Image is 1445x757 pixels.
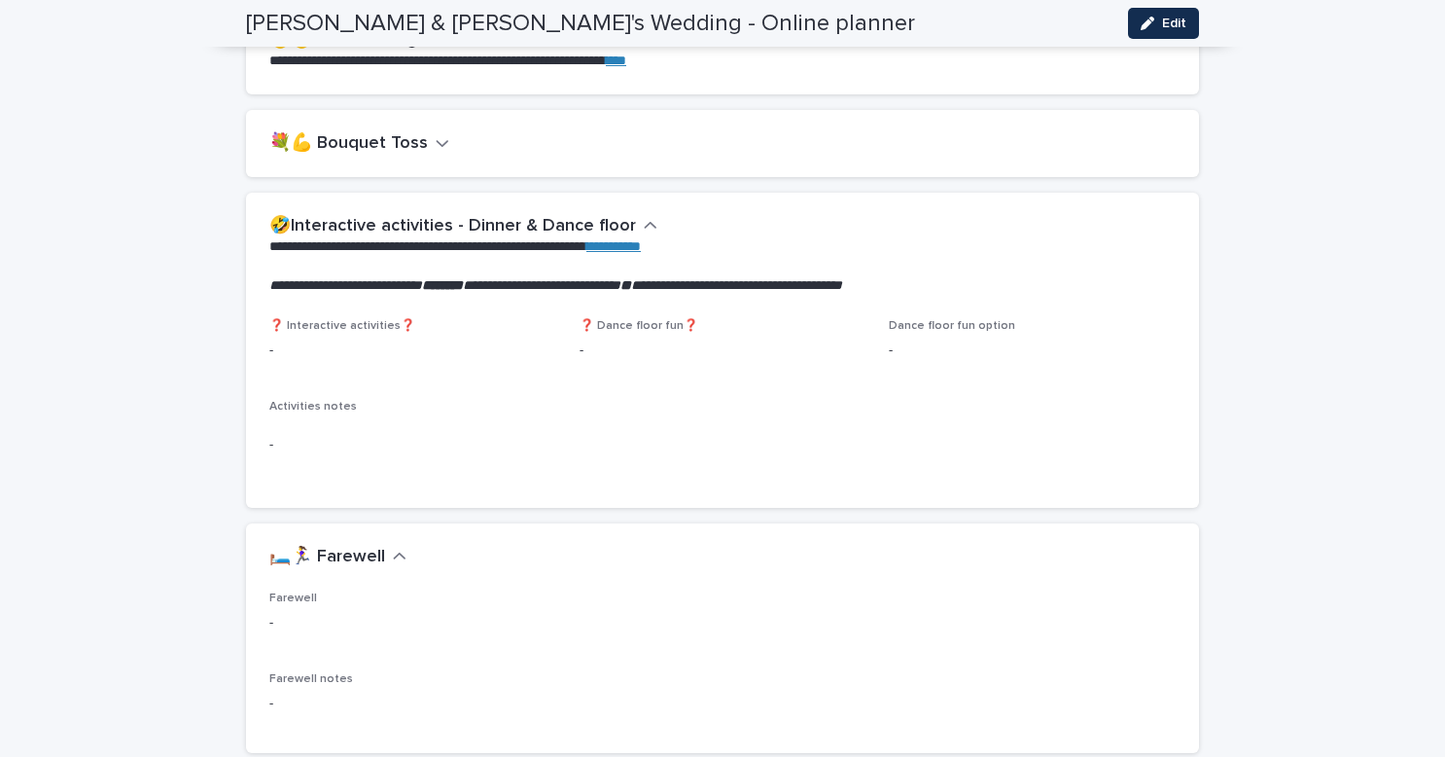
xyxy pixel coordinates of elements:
[269,613,556,633] p: -
[889,341,1176,361] p: -
[1162,17,1186,30] span: Edit
[580,341,866,361] p: -
[269,320,415,332] span: ❓ Interactive activities❓
[1128,8,1199,39] button: Edit
[889,320,1015,332] span: Dance floor fun option
[269,341,556,361] p: -
[269,133,428,155] h2: 💐💪 Bouquet Toss
[269,593,317,604] span: Farewell
[580,320,698,332] span: ❓ Dance floor fun❓
[269,216,636,237] h2: 🤣Interactive activities - Dinner & Dance floor
[269,694,1176,714] p: -
[269,435,1176,455] p: -
[269,673,353,685] span: Farewell notes
[269,216,657,237] button: 🤣Interactive activities - Dinner & Dance floor
[269,133,449,155] button: 💐💪 Bouquet Toss
[269,401,357,413] span: Activities notes
[246,10,915,38] h2: [PERSON_NAME] & [PERSON_NAME]'s Wedding - Online planner
[269,547,385,568] h2: 🛏️🏃‍♀️ Farewell
[269,547,406,568] button: 🛏️🏃‍♀️ Farewell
